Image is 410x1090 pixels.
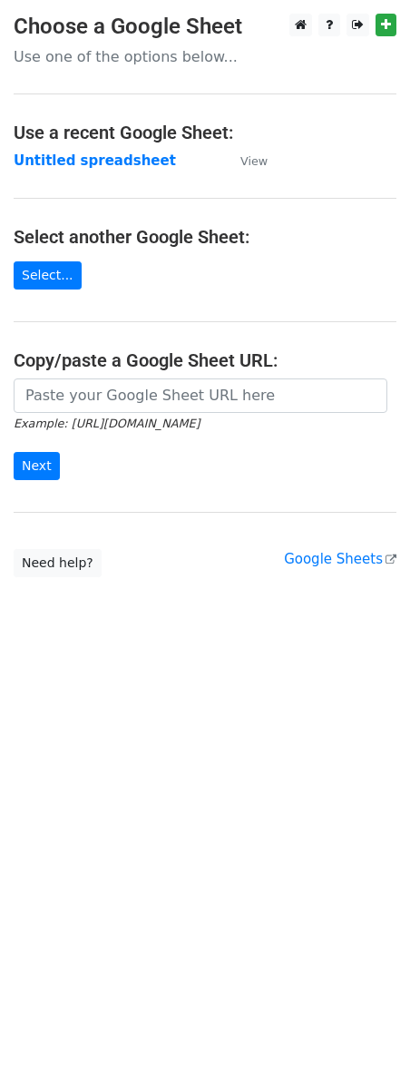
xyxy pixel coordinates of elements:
small: View [240,154,268,168]
h4: Use a recent Google Sheet: [14,122,396,143]
a: Google Sheets [284,551,396,567]
small: Example: [URL][DOMAIN_NAME] [14,417,200,430]
h3: Choose a Google Sheet [14,14,396,40]
input: Next [14,452,60,480]
a: View [222,152,268,169]
a: Select... [14,261,82,290]
h4: Select another Google Sheet: [14,226,396,248]
a: Need help? [14,549,102,577]
h4: Copy/paste a Google Sheet URL: [14,349,396,371]
input: Paste your Google Sheet URL here [14,378,387,413]
a: Untitled spreadsheet [14,152,176,169]
p: Use one of the options below... [14,47,396,66]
